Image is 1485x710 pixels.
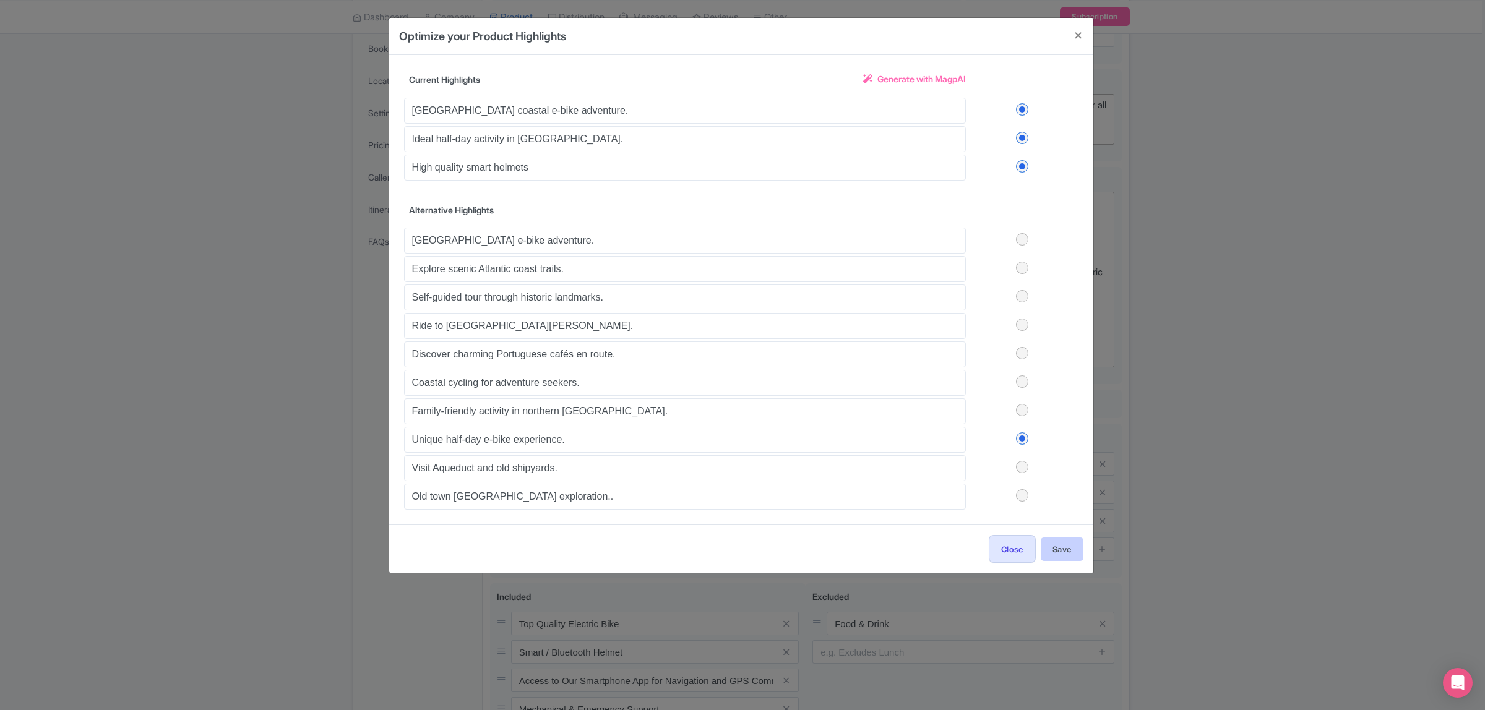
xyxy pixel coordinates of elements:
span: Alternative Highlights [409,205,494,215]
button: Close [989,535,1036,563]
span: Generate with MagpAI [877,72,966,85]
span: Current Highlights [409,74,480,85]
a: Generate with MagpAI [863,72,966,95]
button: Save [1041,537,1083,561]
div: Open Intercom Messenger [1443,668,1473,698]
button: Close [1064,18,1093,53]
h4: Optimize your Product Highlights [399,28,566,45]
